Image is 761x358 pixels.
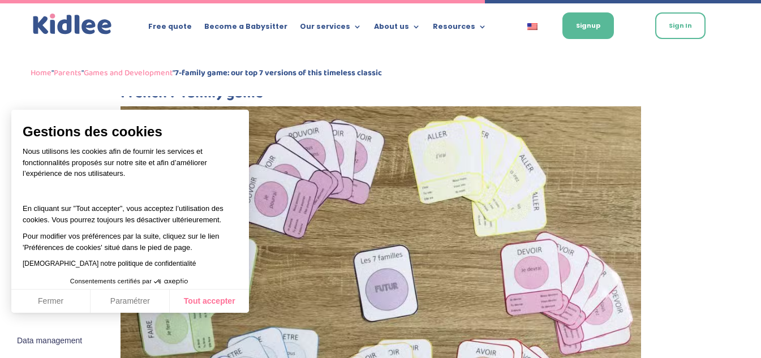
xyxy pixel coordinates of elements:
svg: Axeptio [154,265,188,299]
p: Nous utilisons les cookies afin de fournir les services et fonctionnalités proposés sur notre sit... [23,146,238,187]
span: Data management [17,336,82,346]
span: Consentements certifiés par [70,278,152,284]
img: English [527,23,538,30]
span: " " " [31,66,382,80]
button: Fermer [11,290,91,313]
a: Free quote [148,23,192,35]
strong: 7-family game: our top 7 versions of this timeless classic [175,66,382,80]
a: Home [31,66,51,80]
a: [DEMOGRAPHIC_DATA] notre politique de confidentialité [23,260,196,268]
a: Signup [562,12,614,39]
a: Our services [300,23,362,35]
a: About us [374,23,420,35]
a: Become a Babysitter [204,23,287,35]
a: Parents [54,66,81,80]
a: Kidlee Logo [31,11,114,37]
button: Tout accepter [170,290,249,313]
img: logo_kidlee_blue [31,11,114,37]
button: Fermer le widget sans consentement [10,329,89,353]
span: Gestions des cookies [23,123,238,140]
a: Sign In [655,12,706,39]
a: Games and Development [84,66,173,80]
p: Pour modifier vos préférences par la suite, cliquez sur le lien 'Préférences de cookies' situé da... [23,231,238,253]
button: Consentements certifiés par [65,274,196,289]
a: Resources [433,23,487,35]
button: Paramétrer [91,290,170,313]
p: En cliquant sur ”Tout accepter”, vous acceptez l’utilisation des cookies. Vous pourrez toujours l... [23,192,238,226]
